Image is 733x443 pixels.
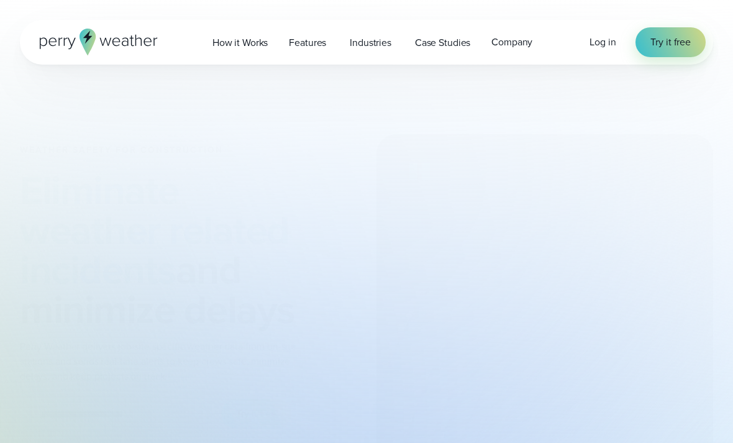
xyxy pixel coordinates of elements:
[650,35,691,50] span: Try it free
[415,35,470,50] span: Case Studies
[491,35,532,50] span: Company
[289,35,326,50] span: Features
[590,35,616,50] a: Log in
[212,35,268,50] span: How it Works
[202,30,278,55] a: How it Works
[350,35,391,50] span: Industries
[404,30,481,55] a: Case Studies
[590,35,616,49] span: Log in
[635,27,706,57] a: Try it free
